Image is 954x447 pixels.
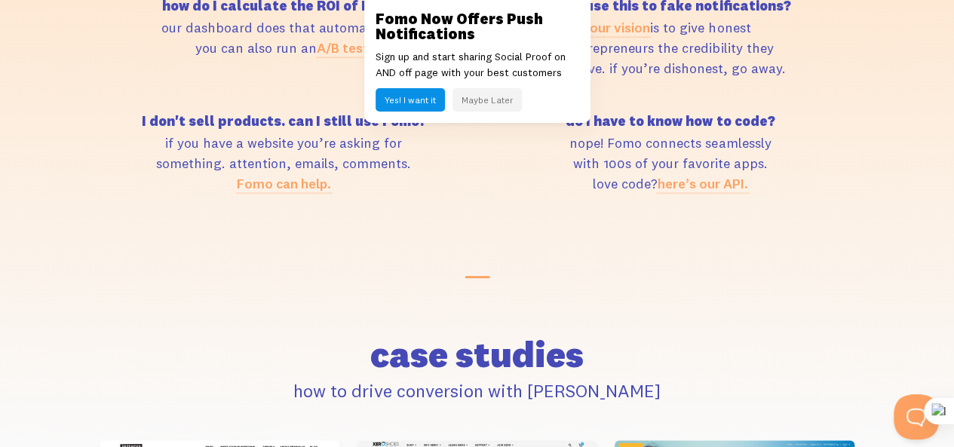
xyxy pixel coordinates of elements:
a: our vision [590,19,650,36]
p: how to drive conversion with [PERSON_NAME] [100,377,854,404]
p: nope! Fomo connects seamlessly with 100s of your favorite apps. love code? [486,133,855,194]
h5: do I have to know how to code? [486,115,855,128]
p: Sign up and start sharing Social Proof on AND off page with your best customers [376,49,579,81]
h2: case studies [100,336,854,372]
p: if you have a website you’re asking for something. attention, emails, comments. [100,133,468,194]
a: Fomo can help. [237,175,331,192]
iframe: Help Scout Beacon - Open [894,394,939,439]
h5: I don't sell products. can I still use Fomo? [100,115,468,128]
p: our dashboard does that automatically. you can also run an [100,17,468,58]
p: is to give honest entrepreneurs the credibility they deserve. if you’re dishonest, go away. [486,17,855,78]
button: Yes! I want it [376,88,445,112]
a: here’s our API. [658,175,748,192]
a: A/B test. [317,39,373,57]
h3: Fomo Now Offers Push Notifications [376,11,579,41]
button: Maybe Later [452,88,522,112]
